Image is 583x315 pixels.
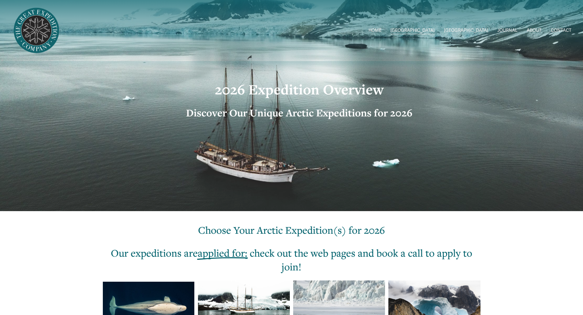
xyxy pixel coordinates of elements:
strong: Discover Our Unique Arctic Expeditions for 2026 [186,106,413,119]
img: Arctic Expeditions [12,6,61,55]
strong: 2026 Expedition Overview [215,80,384,99]
h2: Choose Your Arctic Expedition(s) for 2026 [103,223,480,237]
a: HOME [368,26,381,35]
span: applied for [198,246,245,259]
span: [GEOGRAPHIC_DATA] [391,27,435,35]
span: [GEOGRAPHIC_DATA] [444,27,488,35]
a: JOURNAL [497,26,518,35]
a: folder dropdown [391,26,435,35]
a: CONTACT [551,26,571,35]
h2: Our expeditions are : check out the web pages and book a call to apply to join! [103,246,480,273]
a: ABOUT [527,26,541,35]
a: folder dropdown [444,26,488,35]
